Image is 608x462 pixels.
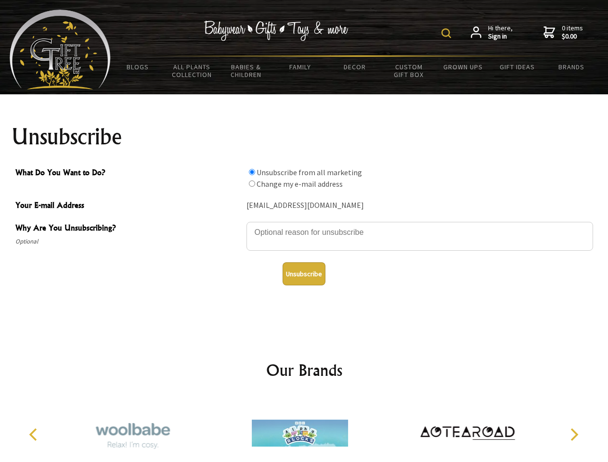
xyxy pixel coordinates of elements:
[246,222,593,251] textarea: Why Are You Unsubscribing?
[219,57,273,85] a: Babies & Children
[382,57,436,85] a: Custom Gift Box
[543,24,583,41] a: 0 items$0.00
[15,199,242,213] span: Your E-mail Address
[246,198,593,213] div: [EMAIL_ADDRESS][DOMAIN_NAME]
[544,57,599,77] a: Brands
[15,167,242,180] span: What Do You Want to Do?
[165,57,220,85] a: All Plants Collection
[257,167,362,177] label: Unsubscribe from all marketing
[283,262,325,285] button: Unsubscribe
[273,57,328,77] a: Family
[204,21,349,41] img: Babywear - Gifts - Toys & more
[19,359,589,382] h2: Our Brands
[24,424,45,445] button: Previous
[488,32,513,41] strong: Sign in
[563,424,584,445] button: Next
[562,24,583,41] span: 0 items
[10,10,111,90] img: Babyware - Gifts - Toys and more...
[436,57,490,77] a: Grown Ups
[488,24,513,41] span: Hi there,
[490,57,544,77] a: Gift Ideas
[249,169,255,175] input: What Do You Want to Do?
[327,57,382,77] a: Decor
[15,222,242,236] span: Why Are You Unsubscribing?
[471,24,513,41] a: Hi there,Sign in
[257,179,343,189] label: Change my e-mail address
[249,180,255,187] input: What Do You Want to Do?
[562,32,583,41] strong: $0.00
[12,125,597,148] h1: Unsubscribe
[441,28,451,38] img: product search
[15,236,242,247] span: Optional
[111,57,165,77] a: BLOGS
